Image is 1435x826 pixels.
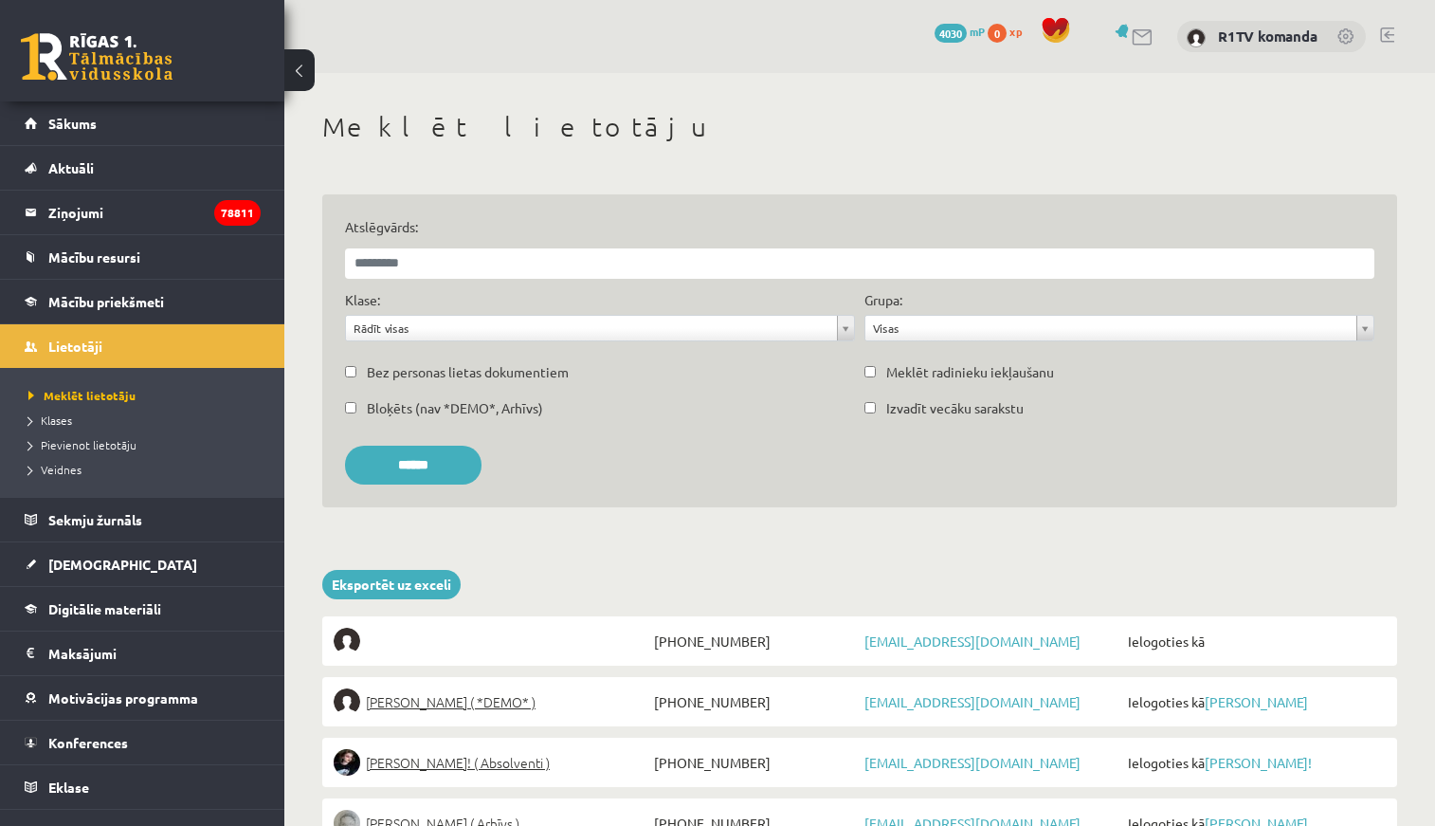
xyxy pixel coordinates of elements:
[1205,754,1312,771] a: [PERSON_NAME]!
[334,749,649,776] a: [PERSON_NAME]! ( Absolventi )
[48,556,197,573] span: [DEMOGRAPHIC_DATA]
[649,688,860,715] span: [PHONE_NUMBER]
[48,779,89,796] span: Eklase
[214,200,261,226] i: 78811
[988,24,1007,43] span: 0
[48,159,94,176] span: Aktuāli
[1009,24,1022,39] span: xp
[346,316,854,340] a: Rādīt visas
[345,290,380,310] label: Klase:
[25,101,261,145] a: Sākums
[1123,628,1387,654] span: Ielogoties kā
[366,688,536,715] span: [PERSON_NAME] ( *DEMO* )
[28,413,72,428] span: Klases
[1218,27,1317,46] a: R1TV komanda
[864,633,1081,650] a: [EMAIL_ADDRESS][DOMAIN_NAME]
[28,387,265,404] a: Meklēt lietotāju
[25,191,261,234] a: Ziņojumi78811
[25,280,261,323] a: Mācību priekšmeti
[25,542,261,586] a: [DEMOGRAPHIC_DATA]
[366,749,550,776] span: [PERSON_NAME]! ( Absolventi )
[334,688,360,715] img: Elīna Elizabete Ancveriņa
[334,749,360,776] img: Sofija Anrio-Karlauska!
[25,587,261,631] a: Digitālie materiāli
[886,362,1054,382] label: Meklēt radinieku iekļaušanu
[322,111,1397,143] h1: Meklēt lietotāju
[48,338,102,355] span: Lietotāji
[935,24,985,39] a: 4030 mP
[865,316,1373,340] a: Visas
[970,24,985,39] span: mP
[21,33,173,81] a: Rīgas 1. Tālmācības vidusskola
[48,632,261,675] legend: Maksājumi
[25,632,261,675] a: Maksājumi
[48,600,161,617] span: Digitālie materiāli
[649,749,860,776] span: [PHONE_NUMBER]
[988,24,1031,39] a: 0 xp
[48,734,128,751] span: Konferences
[48,689,198,707] span: Motivācijas programma
[1187,28,1206,47] img: R1TV komanda
[28,462,82,477] span: Veidnes
[48,293,164,310] span: Mācību priekšmeti
[873,316,1349,340] span: Visas
[1205,693,1308,710] a: [PERSON_NAME]
[354,316,829,340] span: Rādīt visas
[334,688,649,715] a: [PERSON_NAME] ( *DEMO* )
[345,217,1374,237] label: Atslēgvārds:
[864,754,1081,771] a: [EMAIL_ADDRESS][DOMAIN_NAME]
[28,437,136,452] span: Pievienot lietotāju
[864,693,1081,710] a: [EMAIL_ADDRESS][DOMAIN_NAME]
[48,115,97,132] span: Sākums
[28,436,265,453] a: Pievienot lietotāju
[48,191,261,234] legend: Ziņojumi
[864,290,902,310] label: Grupa:
[28,412,265,429] a: Klases
[25,324,261,368] a: Lietotāji
[367,362,569,382] label: Bez personas lietas dokumentiem
[935,24,967,43] span: 4030
[25,721,261,764] a: Konferences
[28,461,265,478] a: Veidnes
[25,676,261,720] a: Motivācijas programma
[25,235,261,279] a: Mācību resursi
[25,146,261,190] a: Aktuāli
[28,388,136,403] span: Meklēt lietotāju
[1123,688,1387,715] span: Ielogoties kā
[25,765,261,809] a: Eklase
[25,498,261,541] a: Sekmju žurnāls
[649,628,860,654] span: [PHONE_NUMBER]
[367,398,543,418] label: Bloķēts (nav *DEMO*, Arhīvs)
[48,511,142,528] span: Sekmju žurnāls
[886,398,1024,418] label: Izvadīt vecāku sarakstu
[48,248,140,266] span: Mācību resursi
[322,570,461,599] a: Eksportēt uz exceli
[1123,749,1387,776] span: Ielogoties kā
